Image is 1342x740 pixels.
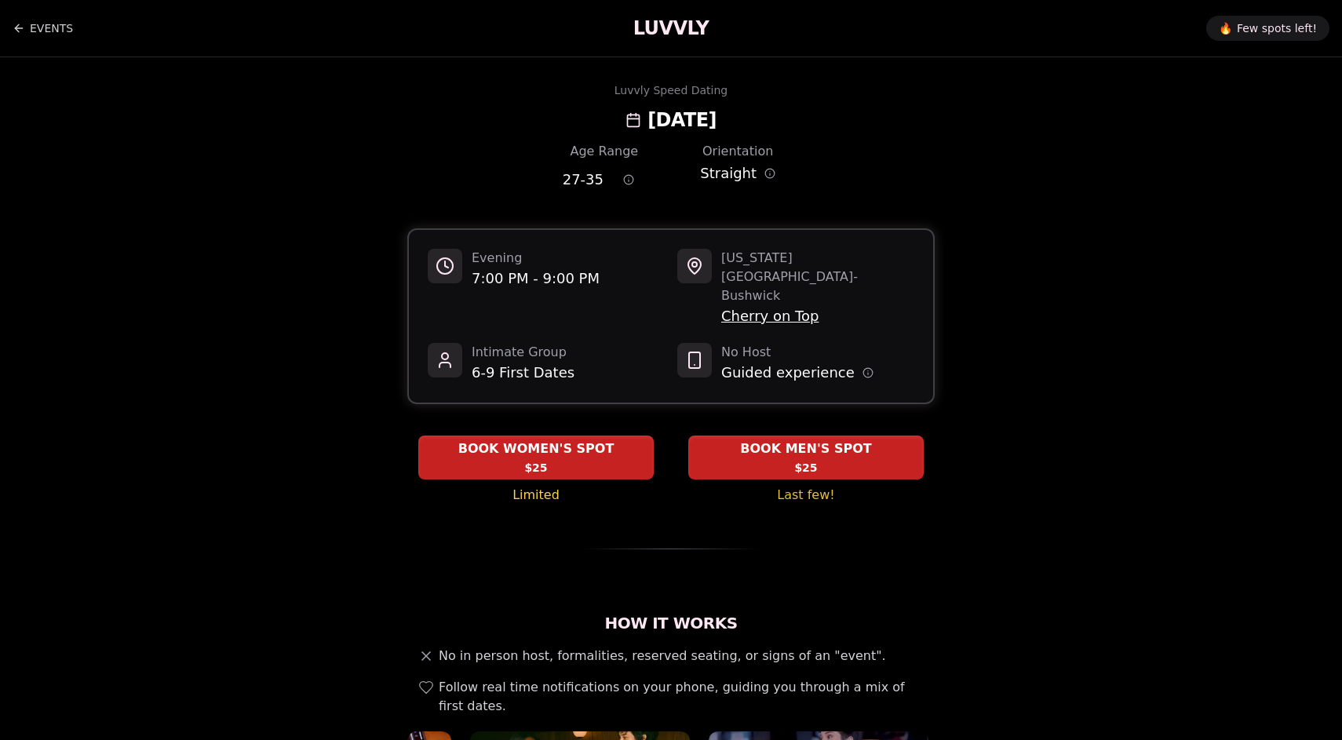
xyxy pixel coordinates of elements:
span: BOOK WOMEN'S SPOT [455,439,618,458]
span: Limited [512,486,560,505]
a: LUVVLY [633,16,709,41]
span: BOOK MEN'S SPOT [737,439,874,458]
span: Intimate Group [472,343,574,362]
span: Evening [472,249,600,268]
span: Cherry on Top [721,305,914,327]
span: $25 [524,460,547,476]
span: Guided experience [721,362,855,384]
div: Orientation [696,142,779,161]
div: Age Range [563,142,646,161]
span: 🔥 [1219,20,1232,36]
button: BOOK MEN'S SPOT - Last few! [688,436,924,479]
div: Luvvly Speed Dating [614,82,728,98]
span: 6-9 First Dates [472,362,574,384]
h2: How It Works [407,612,935,634]
span: Few spots left! [1237,20,1317,36]
span: 7:00 PM - 9:00 PM [472,268,600,290]
button: Host information [862,367,873,378]
span: 27 - 35 [563,169,604,191]
button: Orientation information [764,168,775,179]
span: [US_STATE][GEOGRAPHIC_DATA] - Bushwick [721,249,914,305]
button: BOOK WOMEN'S SPOT - Limited [418,436,654,479]
a: Back to events [13,13,73,44]
span: $25 [794,460,817,476]
span: Straight [700,162,757,184]
span: Last few! [777,486,834,505]
button: Age range information [611,162,646,197]
span: No Host [721,343,873,362]
span: No in person host, formalities, reserved seating, or signs of an "event". [439,647,886,665]
span: Follow real time notifications on your phone, guiding you through a mix of first dates. [439,678,928,716]
h2: [DATE] [647,108,717,133]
